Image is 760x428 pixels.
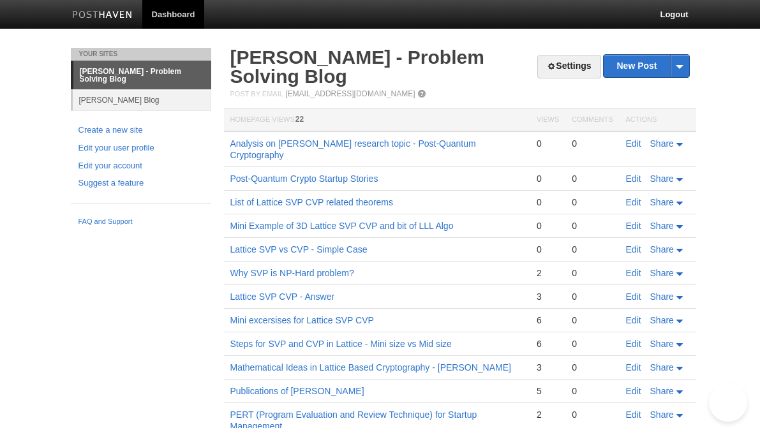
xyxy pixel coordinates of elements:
[626,197,641,207] a: Edit
[295,115,304,124] span: 22
[230,90,283,98] span: Post by Email
[230,197,394,207] a: List of Lattice SVP CVP related theorems
[572,291,613,302] div: 0
[230,386,364,396] a: Publications of [PERSON_NAME]
[650,173,674,184] span: Share
[626,173,641,184] a: Edit
[537,138,559,149] div: 0
[537,173,559,184] div: 0
[626,410,641,420] a: Edit
[537,291,559,302] div: 3
[626,244,641,255] a: Edit
[620,108,696,132] th: Actions
[537,362,559,373] div: 3
[537,196,559,208] div: 0
[73,61,211,89] a: [PERSON_NAME] - Problem Solving Blog
[650,410,674,420] span: Share
[572,173,613,184] div: 0
[285,89,415,98] a: [EMAIL_ADDRESS][DOMAIN_NAME]
[650,362,674,373] span: Share
[572,338,613,350] div: 0
[537,409,559,420] div: 2
[230,362,511,373] a: Mathematical Ideas in Lattice Based Cryptography - [PERSON_NAME]
[709,383,747,422] iframe: Help Scout Beacon - Open
[572,244,613,255] div: 0
[230,221,454,231] a: Mini Example of 3D Lattice SVP CVP and bit of LLL Algo
[537,244,559,255] div: 0
[230,244,368,255] a: Lattice SVP vs CVP - Simple Case
[572,196,613,208] div: 0
[650,386,674,396] span: Share
[626,138,641,149] a: Edit
[572,267,613,279] div: 0
[572,138,613,149] div: 0
[626,362,641,373] a: Edit
[626,291,641,302] a: Edit
[650,197,674,207] span: Share
[230,173,378,184] a: Post-Quantum Crypto Startup Stories
[73,89,211,110] a: [PERSON_NAME] Blog
[650,315,674,325] span: Share
[537,338,559,350] div: 6
[626,315,641,325] a: Edit
[537,314,559,326] div: 6
[537,55,600,78] a: Settings
[530,108,565,132] th: Views
[537,220,559,232] div: 0
[537,267,559,279] div: 2
[78,159,204,173] a: Edit your account
[224,108,530,132] th: Homepage Views
[572,385,613,397] div: 0
[230,291,335,302] a: Lattice SVP CVP - Answer
[71,48,211,61] li: Your Sites
[626,386,641,396] a: Edit
[604,55,689,77] a: New Post
[650,221,674,231] span: Share
[78,216,204,228] a: FAQ and Support
[626,221,641,231] a: Edit
[537,385,559,397] div: 5
[230,339,452,349] a: Steps for SVP and CVP in Lattice - Mini size vs Mid size
[650,244,674,255] span: Share
[78,124,204,137] a: Create a new site
[78,177,204,190] a: Suggest a feature
[230,47,484,87] a: [PERSON_NAME] - Problem Solving Blog
[626,268,641,278] a: Edit
[565,108,619,132] th: Comments
[230,315,374,325] a: Mini excersises for Lattice SVP CVP
[230,138,476,160] a: Analysis on [PERSON_NAME] research topic - Post-Quantum Cryptography
[230,268,354,278] a: Why SVP is NP-Hard problem?
[650,291,674,302] span: Share
[650,339,674,349] span: Share
[626,339,641,349] a: Edit
[78,142,204,155] a: Edit your user profile
[572,314,613,326] div: 0
[572,409,613,420] div: 0
[650,138,674,149] span: Share
[650,268,674,278] span: Share
[572,220,613,232] div: 0
[72,11,133,20] img: Posthaven-bar
[572,362,613,373] div: 0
